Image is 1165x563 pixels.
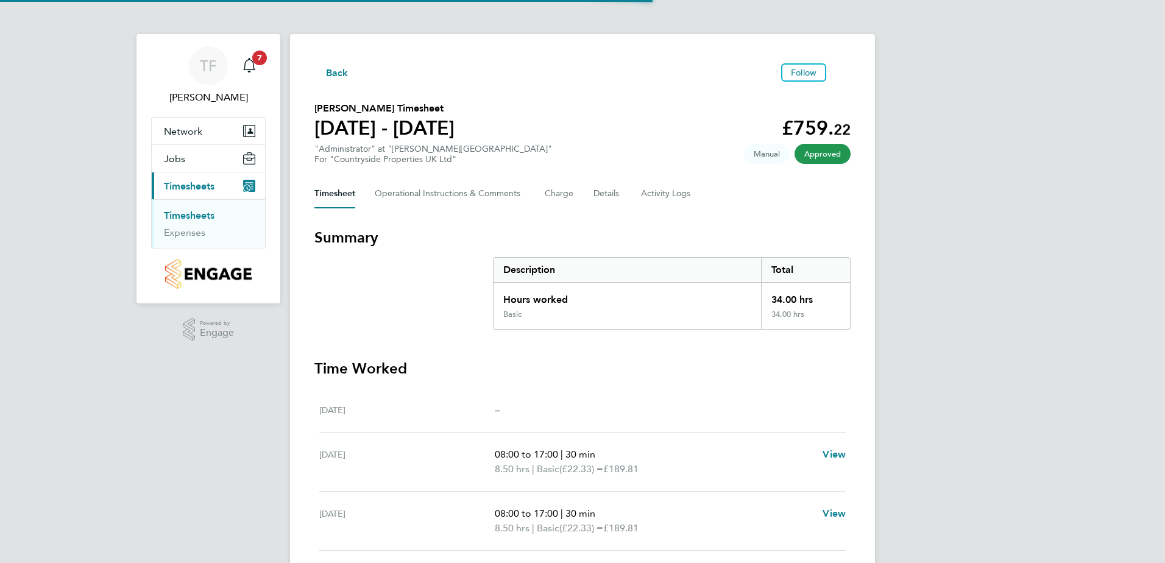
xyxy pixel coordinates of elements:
span: Basic [537,521,559,536]
button: Back [314,65,349,80]
span: Basic [537,462,559,476]
span: | [561,448,563,460]
div: Timesheets [152,199,265,249]
h3: Time Worked [314,359,851,378]
div: Summary [493,257,851,330]
span: 22 [834,121,851,138]
button: Operational Instructions & Comments [375,179,525,208]
span: (£22.33) = [559,522,603,534]
div: [DATE] [319,447,495,476]
h3: Summary [314,228,851,247]
span: View [823,508,846,519]
a: Expenses [164,227,205,238]
a: 7 [237,46,261,85]
div: [DATE] [319,506,495,536]
a: TF[PERSON_NAME] [151,46,266,105]
a: Powered byEngage [183,318,235,341]
img: countryside-properties-logo-retina.png [165,259,251,289]
span: Powered by [200,318,234,328]
div: Description [494,258,761,282]
div: 34.00 hrs [761,283,850,310]
span: £189.81 [603,522,639,534]
span: – [495,404,500,416]
span: 7 [252,51,267,65]
span: Timesheets [164,180,214,192]
span: Network [164,126,202,137]
span: Follow [791,67,816,78]
button: Network [152,118,265,144]
nav: Main navigation [136,34,280,303]
a: View [823,506,846,521]
span: Back [326,66,349,80]
h2: [PERSON_NAME] Timesheet [314,101,455,116]
span: Tony Farrow [151,90,266,105]
h1: [DATE] - [DATE] [314,116,455,140]
div: 34.00 hrs [761,310,850,329]
div: Total [761,258,850,282]
button: Jobs [152,145,265,172]
span: 30 min [565,448,595,460]
span: | [561,508,563,519]
span: This timesheet was manually created. [744,144,790,164]
button: Details [593,179,621,208]
span: Jobs [164,153,185,165]
div: "Administrator" at "[PERSON_NAME][GEOGRAPHIC_DATA]" [314,144,552,165]
button: Follow [781,63,826,82]
span: 8.50 hrs [495,522,529,534]
span: | [532,522,534,534]
div: Basic [503,310,522,319]
span: This timesheet has been approved. [795,144,851,164]
button: Timesheets Menu [831,69,851,76]
button: Timesheets [152,172,265,199]
div: [DATE] [319,403,495,417]
span: View [823,448,846,460]
a: Go to home page [151,259,266,289]
span: 8.50 hrs [495,463,529,475]
span: 08:00 to 17:00 [495,508,558,519]
span: 08:00 to 17:00 [495,448,558,460]
span: £189.81 [603,463,639,475]
span: Engage [200,328,234,338]
button: Charge [545,179,574,208]
div: For "Countryside Properties UK Ltd" [314,154,552,165]
span: TF [200,58,217,74]
span: | [532,463,534,475]
span: 30 min [565,508,595,519]
a: View [823,447,846,462]
a: Timesheets [164,210,214,221]
div: Hours worked [494,283,761,310]
app-decimal: £759. [782,116,851,140]
span: (£22.33) = [559,463,603,475]
button: Activity Logs [641,179,692,208]
button: Timesheet [314,179,355,208]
